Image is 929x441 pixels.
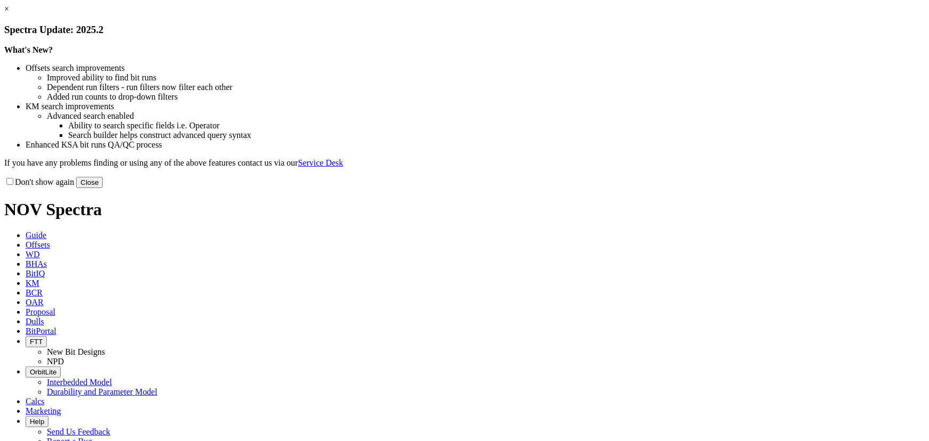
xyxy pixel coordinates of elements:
strong: What's New? [4,45,53,54]
p: If you have any problems finding or using any of the above features contact us via our [4,158,925,168]
span: OrbitLite [30,368,56,376]
li: Dependent run filters - run filters now filter each other [47,83,925,92]
a: Send Us Feedback [47,427,110,436]
li: KM search improvements [26,102,925,111]
li: Ability to search specific fields i.e. Operator [68,121,925,130]
a: NPD [47,357,64,366]
span: OAR [26,298,44,307]
a: Interbedded Model [47,378,112,387]
h1: NOV Spectra [4,200,925,219]
h3: Spectra Update: 2025.2 [4,24,925,36]
span: Dulls [26,317,44,326]
a: Service Desk [298,158,343,167]
li: Offsets search improvements [26,63,925,73]
span: Offsets [26,240,50,249]
span: Proposal [26,307,55,316]
a: Durability and Parameter Model [47,387,158,396]
input: Don't show again [6,178,13,185]
span: BitPortal [26,326,56,336]
li: Improved ability to find bit runs [47,73,925,83]
label: Don't show again [4,177,74,186]
span: KM [26,279,39,288]
span: Guide [26,231,46,240]
span: Marketing [26,406,61,415]
a: × [4,4,9,13]
span: FTT [30,338,43,346]
li: Search builder helps construct advanced query syntax [68,130,925,140]
li: Advanced search enabled [47,111,925,121]
span: Help [30,418,44,426]
a: New Bit Designs [47,347,105,356]
span: BitIQ [26,269,45,278]
li: Added run counts to drop-down filters [47,92,925,102]
span: BHAs [26,259,47,268]
li: Enhanced KSA bit runs QA/QC process [26,140,925,150]
button: Close [76,177,103,188]
span: WD [26,250,40,259]
span: BCR [26,288,43,297]
span: Calcs [26,397,45,406]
